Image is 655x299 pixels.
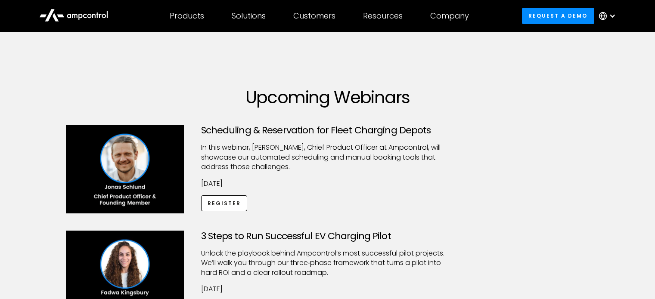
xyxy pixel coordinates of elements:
div: Products [170,11,204,21]
div: Solutions [232,11,266,21]
p: [DATE] [201,179,454,188]
p: Unlock the playbook behind Ampcontrol’s most successful pilot projects. We’ll walk you through ou... [201,249,454,277]
div: Customers [293,11,335,21]
h1: Upcoming Webinars [66,87,590,108]
div: Company [430,11,469,21]
p: [DATE] [201,284,454,294]
h3: 3 Steps to Run Successful EV Charging Pilot [201,231,454,242]
a: Register [201,195,248,211]
h3: Scheduling & Reservation for Fleet Charging Depots [201,125,454,136]
div: Resources [363,11,403,21]
p: ​In this webinar, [PERSON_NAME], Chief Product Officer at Ampcontrol, will showcase our automated... [201,143,454,172]
a: Request a demo [522,8,594,24]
